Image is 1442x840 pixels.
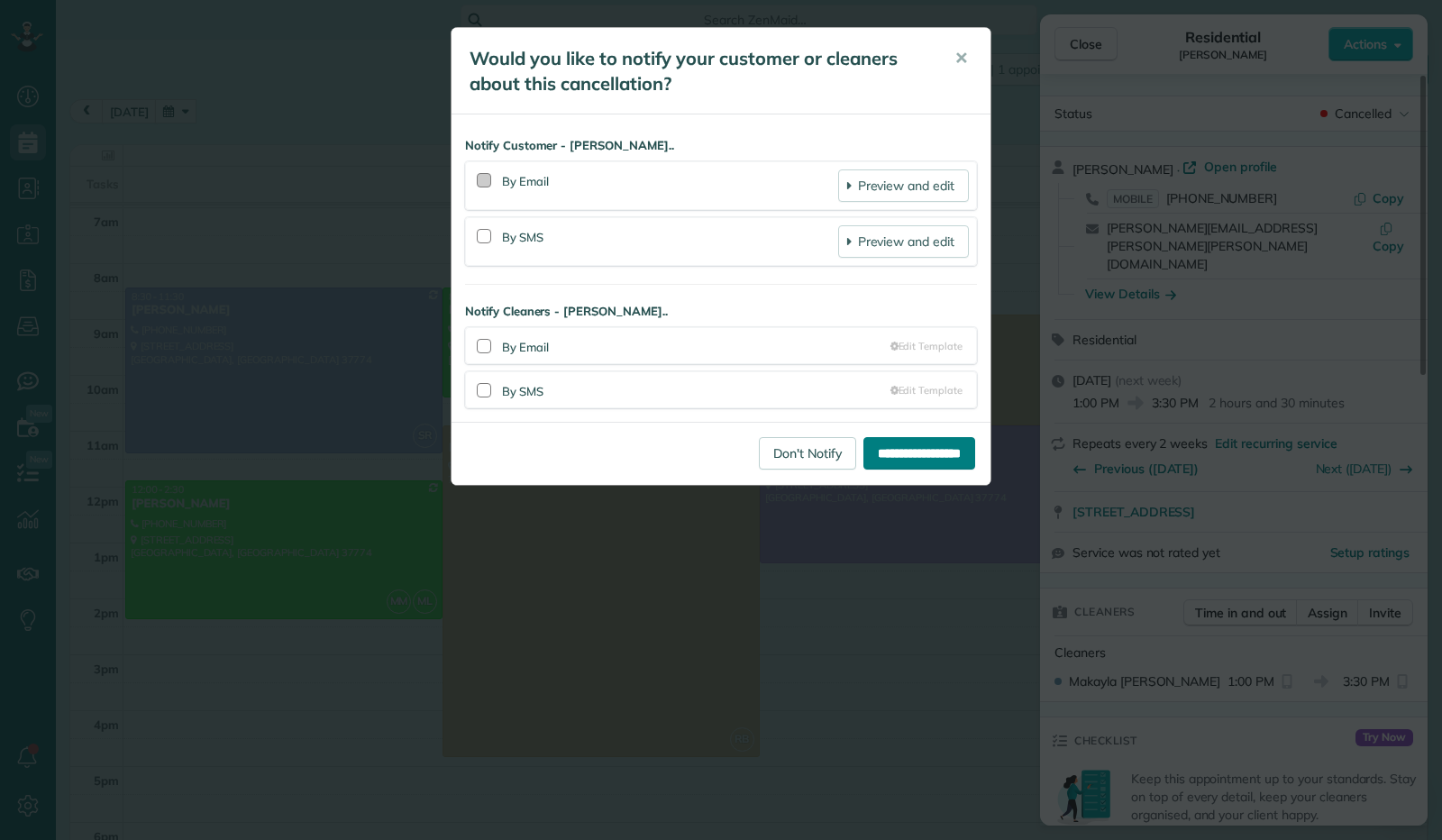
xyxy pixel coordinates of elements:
strong: Notify Customer - [PERSON_NAME].. [465,137,977,154]
a: Don't Notify [759,437,856,470]
span: ✕ [954,48,968,68]
a: Preview and edit [838,169,969,202]
div: By Email [502,335,890,356]
a: Preview and edit [838,225,969,258]
div: By Email [502,169,838,202]
a: Edit Template [890,383,963,397]
a: Edit Template [890,339,963,353]
h5: Would you like to notify your customer or cleaners about this cancellation? [470,46,929,96]
strong: Notify Cleaners - [PERSON_NAME].. [465,303,977,320]
div: By SMS [502,379,890,400]
div: By SMS [502,225,838,258]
